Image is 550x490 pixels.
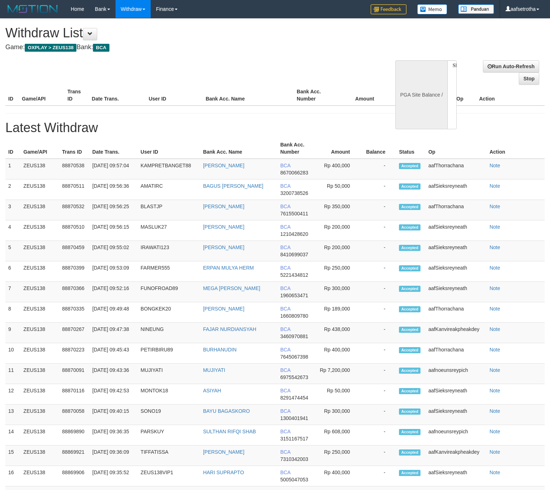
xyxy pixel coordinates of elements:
td: - [361,261,396,282]
td: ZEUS138 [20,302,59,323]
td: 88870366 [59,282,89,302]
a: Note [489,429,500,434]
td: aafSieksreyneath [426,466,487,486]
span: 7615500411 [280,211,308,216]
span: 1300401941 [280,415,308,421]
td: 1 [5,159,20,179]
td: ZEUS138 [20,241,59,261]
span: BCA [280,449,290,455]
a: [PERSON_NAME] [203,163,244,168]
td: [DATE] 09:35:52 [89,466,138,486]
h1: Latest Withdraw [5,121,545,135]
td: Rp 50,000 [316,384,361,405]
td: - [361,343,396,364]
td: aafSieksreyneath [426,241,487,261]
span: BCA [280,285,290,291]
th: Balance [385,85,427,106]
span: BCA [280,470,290,475]
td: [DATE] 09:43:36 [89,364,138,384]
td: FARMER555 [138,261,200,282]
td: MASLUK27 [138,220,200,241]
th: Amount [316,138,361,159]
td: ZEUS138 [20,220,59,241]
td: ZEUS138 [20,323,59,343]
span: Accepted [399,449,420,456]
a: Note [489,306,500,312]
td: aafThorrachana [426,200,487,220]
a: BURHANUDIN [203,347,236,353]
td: - [361,384,396,405]
td: 88870267 [59,323,89,343]
span: 6975542673 [280,374,308,380]
a: HARI SUPRAPTO [203,470,244,475]
span: Accepted [399,163,420,169]
td: aafSieksreyneath [426,282,487,302]
td: 10 [5,343,20,364]
td: - [361,241,396,261]
td: Rp 300,000 [316,282,361,302]
td: 88869921 [59,445,89,466]
a: Note [489,183,500,189]
td: aafKanvireakpheakdey [426,323,487,343]
span: BCA [280,388,290,393]
td: Rp 50,000 [316,179,361,200]
td: 13 [5,405,20,425]
td: ZEUS138VIP1 [138,466,200,486]
td: BONGKEK20 [138,302,200,323]
a: Note [489,326,500,332]
span: BCA [280,429,290,434]
th: User ID [146,85,203,106]
td: 3 [5,200,20,220]
td: Rp 438,000 [316,323,361,343]
td: 88870116 [59,384,89,405]
a: [PERSON_NAME] [203,224,244,230]
td: 9 [5,323,20,343]
span: Accepted [399,306,420,312]
a: Note [489,388,500,393]
th: Trans ID [59,138,89,159]
th: Date Trans. [89,138,138,159]
span: Accepted [399,347,420,353]
td: [DATE] 09:49:48 [89,302,138,323]
th: ID [5,138,20,159]
th: Status [396,138,426,159]
td: [DATE] 09:45:43 [89,343,138,364]
span: 3200738526 [280,190,308,196]
span: BCA [280,347,290,353]
a: BAGUS [PERSON_NAME] [203,183,263,189]
td: ZEUS138 [20,282,59,302]
span: BCA [280,306,290,312]
span: Accepted [399,245,420,251]
span: BCA [280,408,290,414]
td: 88870510 [59,220,89,241]
a: Stop [519,73,539,85]
td: 88869906 [59,466,89,486]
h4: Game: Bank: [5,44,359,51]
td: [DATE] 09:40:15 [89,405,138,425]
td: 12 [5,384,20,405]
td: ZEUS138 [20,261,59,282]
td: 11 [5,364,20,384]
td: aafnoeunsreypich [426,425,487,445]
span: Accepted [399,327,420,333]
span: BCA [280,163,290,168]
span: Accepted [399,368,420,374]
td: aafSieksreyneath [426,405,487,425]
td: aafThorrachana [426,302,487,323]
td: 88870091 [59,364,89,384]
td: TIFFATISSA [138,445,200,466]
td: - [361,445,396,466]
th: Balance [361,138,396,159]
span: Accepted [399,204,420,210]
td: ZEUS138 [20,364,59,384]
td: ZEUS138 [20,179,59,200]
td: [DATE] 09:36:09 [89,445,138,466]
td: - [361,302,396,323]
td: - [361,364,396,384]
td: Rp 608,000 [316,425,361,445]
a: Note [489,244,500,250]
td: aafSieksreyneath [426,384,487,405]
a: SULTHAN RIFQI SHAB [203,429,256,434]
td: aafSieksreyneath [426,261,487,282]
a: Note [489,204,500,209]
